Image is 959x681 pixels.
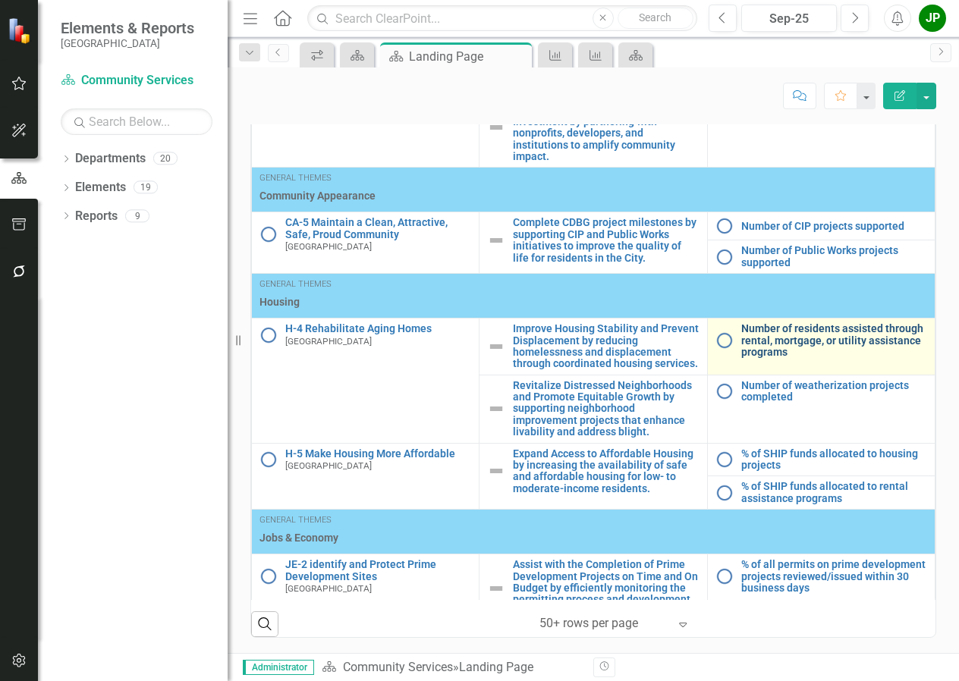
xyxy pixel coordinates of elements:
[513,448,699,495] a: Expand Access to Affordable Housing by increasing the availability of safe and affordable housing...
[487,579,505,598] img: Not Defined
[285,217,471,240] a: CA-5 Maintain a Clean, Attractive, Safe, Proud Community
[75,150,146,168] a: Departments
[307,5,697,32] input: Search ClearPoint...
[285,460,372,471] span: [GEOGRAPHIC_DATA]
[715,217,734,235] img: No Information
[707,443,935,476] td: Double-Click to Edit Right Click for Context Menu
[252,274,935,319] td: Double-Click to Edit
[61,108,212,135] input: Search Below...
[513,93,699,162] a: [PERSON_NAME] Public-Private Partnerships to Leverage Community Investment by partnering with non...
[8,17,34,43] img: ClearPoint Strategy
[707,554,935,623] td: Double-Click to Edit Right Click for Context Menu
[707,476,935,510] td: Double-Click to Edit Right Click for Context Menu
[741,323,927,358] a: Number of residents assisted through rental, mortgage, or utility assistance programs
[252,212,480,274] td: Double-Click to Edit Right Click for Context Menu
[741,245,927,268] a: Number of Public Works projects supported
[715,382,734,400] img: No Information
[487,337,505,356] img: Not Defined
[715,567,734,585] img: No Information
[285,323,471,334] a: H-4 Rehabilitate Aging Homes
[513,559,699,617] a: Assist with the Completion of Prime Development Projects on Time and On Budget by efficiently mon...
[487,118,505,137] img: Not Defined
[252,319,480,444] td: Double-Click to Edit Right Click for Context Menu
[259,294,927,309] span: Housing
[285,559,471,582] a: JE-2 identify and Protect Prime Development Sites
[487,231,505,249] img: Not Defined
[61,37,194,49] small: [GEOGRAPHIC_DATA]
[61,19,194,37] span: Elements & Reports
[259,188,927,203] span: Community Appearance
[715,248,734,266] img: No Information
[715,484,734,502] img: No Information
[322,659,582,676] div: »
[409,47,528,66] div: Landing Page
[480,87,707,167] td: Double-Click to Edit Right Click for Context Menu
[259,326,278,344] img: No Information
[75,179,126,196] a: Elements
[707,212,935,240] td: Double-Click to Edit Right Click for Context Menu
[285,448,471,460] a: H-5 Make Housing More Affordable
[259,450,278,469] img: No Information
[343,660,453,674] a: Community Services
[285,583,372,594] span: [GEOGRAPHIC_DATA]
[618,8,693,29] button: Search
[459,660,533,674] div: Landing Page
[741,221,927,232] a: Number of CIP projects supported
[61,72,212,89] a: Community Services
[513,217,699,264] a: Complete CDBG project milestones by supporting CIP and Public Works initiatives to improve the qu...
[252,510,935,554] td: Double-Click to Edit
[707,87,935,167] td: Double-Click to Edit Right Click for Context Menu
[480,554,707,623] td: Double-Click to Edit Right Click for Context Menu
[134,181,158,194] div: 19
[252,443,480,510] td: Double-Click to Edit Right Click for Context Menu
[487,462,505,480] img: Not Defined
[259,530,927,545] span: Jobs & Economy
[480,375,707,443] td: Double-Click to Edit Right Click for Context Menu
[259,278,927,290] div: General Themes
[741,448,927,472] a: % of SHIP funds allocated to housing projects
[513,323,699,370] a: Improve Housing Stability and Prevent Displacement by reducing homelessness and displacement thro...
[259,172,927,184] div: General Themes
[480,443,707,510] td: Double-Click to Edit Right Click for Context Menu
[741,559,927,594] a: % of all permits on prime development projects reviewed/issued within 30 business days
[919,5,946,32] button: JP
[285,241,372,252] span: [GEOGRAPHIC_DATA]
[153,152,178,165] div: 20
[707,319,935,375] td: Double-Click to Edit Right Click for Context Menu
[707,375,935,443] td: Double-Click to Edit Right Click for Context Menu
[243,660,314,675] span: Administrator
[75,208,118,225] a: Reports
[259,567,278,585] img: No Information
[252,168,935,212] td: Double-Click to Edit
[707,240,935,274] td: Double-Click to Edit Right Click for Context Menu
[487,400,505,418] img: Not Defined
[741,5,837,32] button: Sep-25
[639,11,671,24] span: Search
[259,514,927,526] div: General Themes
[513,380,699,438] a: Revitalize Distressed Neighborhoods and Promote Equitable Growth by supporting neighborhood impro...
[480,319,707,375] td: Double-Click to Edit Right Click for Context Menu
[715,331,734,350] img: No Information
[259,225,278,243] img: No Information
[252,554,480,623] td: Double-Click to Edit Right Click for Context Menu
[747,10,832,28] div: Sep-25
[741,380,927,403] a: Number of weatherization projects completed
[285,336,372,347] span: [GEOGRAPHIC_DATA]
[480,212,707,274] td: Double-Click to Edit Right Click for Context Menu
[125,209,149,222] div: 9
[741,481,927,504] a: % of SHIP funds allocated to rental assistance programs
[715,450,734,469] img: No Information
